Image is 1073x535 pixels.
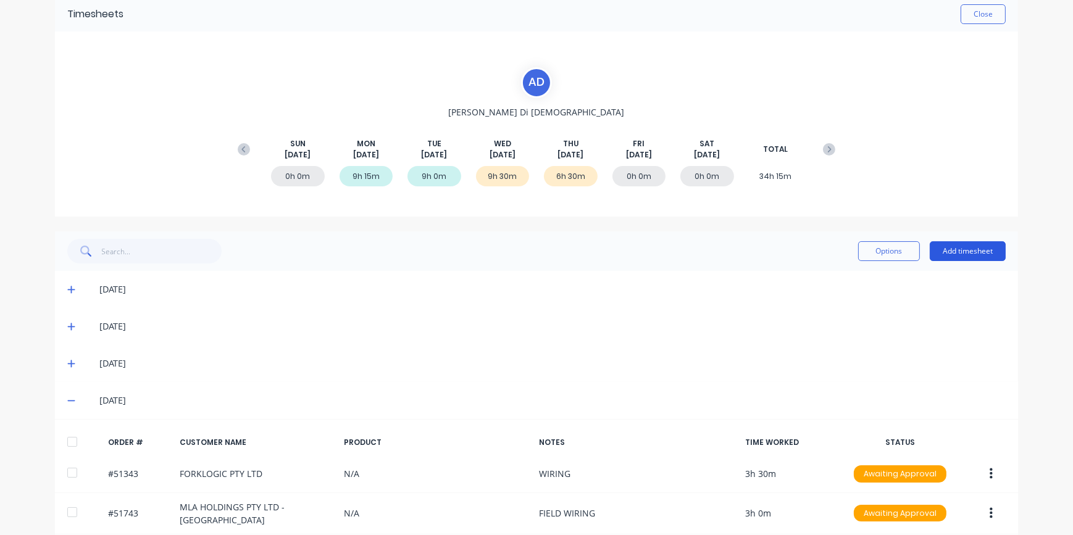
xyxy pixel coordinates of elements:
div: [DATE] [99,357,1006,370]
button: Add timesheet [930,241,1006,261]
button: Close [961,4,1006,24]
div: ORDER # [108,437,170,448]
div: PRODUCT [344,437,529,448]
div: Timesheets [67,7,123,22]
span: [DATE] [353,149,379,160]
div: TIME WORKED [745,437,838,448]
span: [DATE] [421,149,447,160]
div: Awaiting Approval [854,465,946,483]
div: 0h 0m [612,166,666,186]
div: 9h 15m [340,166,393,186]
span: [PERSON_NAME] Di [DEMOGRAPHIC_DATA] [449,106,625,118]
div: [DATE] [99,283,1006,296]
span: SAT [699,138,714,149]
span: [DATE] [285,149,311,160]
span: MON [357,138,375,149]
input: Search... [102,239,222,263]
div: NOTES [539,437,735,448]
div: STATUS [848,437,953,448]
div: A D [521,67,552,98]
span: TOTAL [763,144,788,155]
span: SUN [290,138,306,149]
div: 9h 30m [476,166,530,186]
div: 9h 0m [407,166,461,186]
span: THU [563,138,578,149]
div: Awaiting Approval [854,505,946,522]
span: FRI [633,138,645,149]
span: TUE [427,138,441,149]
div: 0h 0m [271,166,325,186]
div: CUSTOMER NAME [180,437,334,448]
div: 34h 15m [749,166,803,186]
div: [DATE] [99,394,1006,407]
span: [DATE] [490,149,516,160]
div: 0h 0m [680,166,734,186]
div: 6h 30m [544,166,598,186]
div: [DATE] [99,320,1006,333]
button: Options [858,241,920,261]
span: [DATE] [557,149,583,160]
span: [DATE] [694,149,720,160]
button: Awaiting Approval [853,504,947,523]
span: [DATE] [626,149,652,160]
button: Awaiting Approval [853,465,947,483]
span: WED [494,138,511,149]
